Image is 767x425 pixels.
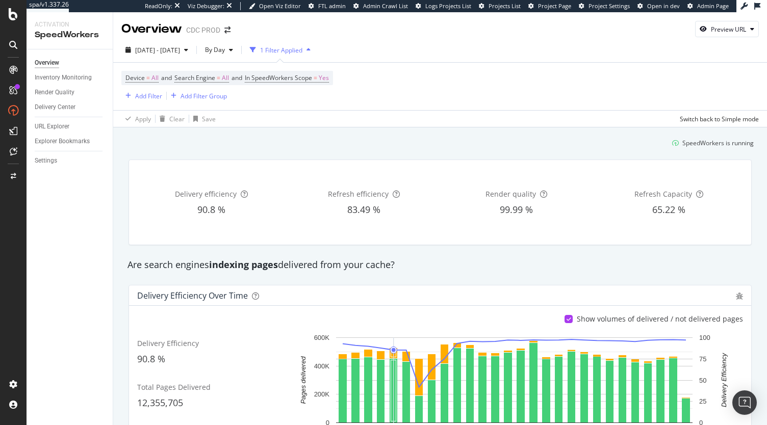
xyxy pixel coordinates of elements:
button: 1 Filter Applied [246,42,315,58]
a: Explorer Bookmarks [35,136,106,147]
span: Project Settings [589,2,630,10]
span: Yes [319,71,329,85]
div: Viz Debugger: [188,2,224,10]
div: Explorer Bookmarks [35,136,90,147]
button: Add Filter Group [167,90,227,102]
span: and [161,73,172,82]
span: Total Pages Delivered [137,382,211,392]
text: 50 [699,377,706,384]
a: Settings [35,155,106,166]
span: 99.99 % [500,203,533,216]
span: Search Engine [174,73,215,82]
span: 90.8 % [197,203,225,216]
div: Activation [35,20,105,29]
a: Render Quality [35,87,106,98]
a: Delivery Center [35,102,106,113]
div: Add Filter Group [181,92,227,100]
div: Save [202,115,216,123]
span: All [151,71,159,85]
div: CDC PROD [186,25,220,35]
span: Refresh efficiency [328,189,389,199]
a: Inventory Monitoring [35,72,106,83]
span: [DATE] - [DATE] [135,46,180,55]
div: Render Quality [35,87,74,98]
span: FTL admin [318,2,346,10]
a: Overview [35,58,106,68]
button: Switch back to Simple mode [676,111,759,127]
div: Overview [35,58,59,68]
text: 100 [699,334,710,341]
a: Projects List [479,2,521,10]
span: 65.22 % [652,203,685,216]
span: Delivery Efficiency [137,338,199,348]
span: Refresh Capacity [634,189,692,199]
a: Project Settings [579,2,630,10]
div: Inventory Monitoring [35,72,92,83]
button: Clear [156,111,185,127]
strong: indexing pages [209,258,278,271]
span: Delivery efficiency [175,189,237,199]
button: By Day [201,42,237,58]
div: Delivery Center [35,102,75,113]
div: 1 Filter Applied [260,46,302,55]
div: bug [736,293,743,300]
div: Apply [135,115,151,123]
button: Add Filter [121,90,162,102]
span: Logs Projects List [425,2,471,10]
text: 200K [314,391,330,399]
div: URL Explorer [35,121,69,132]
a: FTL admin [309,2,346,10]
div: Settings [35,155,57,166]
div: SpeedWorkers [35,29,105,41]
div: Add Filter [135,92,162,100]
div: Preview URL [711,25,746,34]
div: Are search engines delivered from your cache? [122,258,758,272]
span: 12,355,705 [137,396,183,409]
div: Overview [121,20,182,38]
a: Open in dev [637,2,680,10]
text: 400K [314,362,330,370]
span: Render quality [485,189,536,199]
div: Clear [169,115,185,123]
span: All [222,71,229,85]
div: arrow-right-arrow-left [224,26,231,34]
text: 600K [314,334,330,341]
span: Projects List [489,2,521,10]
span: = [217,73,220,82]
span: Open in dev [647,2,680,10]
span: Admin Page [697,2,729,10]
div: SpeedWorkers is running [682,139,754,147]
span: 90.8 % [137,353,165,365]
span: 83.49 % [347,203,380,216]
span: Project Page [538,2,571,10]
button: Preview URL [695,21,759,37]
span: Device [125,73,145,82]
text: Pages delivered [299,356,307,404]
button: Save [189,111,216,127]
div: Show volumes of delivered / not delivered pages [577,314,743,324]
div: ReadOnly: [145,2,172,10]
text: Delivery Efficiency [720,353,728,408]
span: = [314,73,317,82]
div: Delivery Efficiency over time [137,290,248,301]
a: Project Page [528,2,571,10]
span: and [232,73,242,82]
span: Open Viz Editor [259,2,301,10]
a: Admin Page [687,2,729,10]
text: 25 [699,397,706,405]
a: URL Explorer [35,121,106,132]
text: 75 [699,355,706,363]
span: In SpeedWorkers Scope [245,73,312,82]
button: [DATE] - [DATE] [121,42,192,58]
span: = [146,73,150,82]
a: Admin Crawl List [353,2,408,10]
button: Apply [121,111,151,127]
a: Logs Projects List [416,2,471,10]
div: Open Intercom Messenger [732,390,757,415]
span: By Day [201,45,225,54]
a: Open Viz Editor [249,2,301,10]
span: Admin Crawl List [363,2,408,10]
div: Switch back to Simple mode [680,115,759,123]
